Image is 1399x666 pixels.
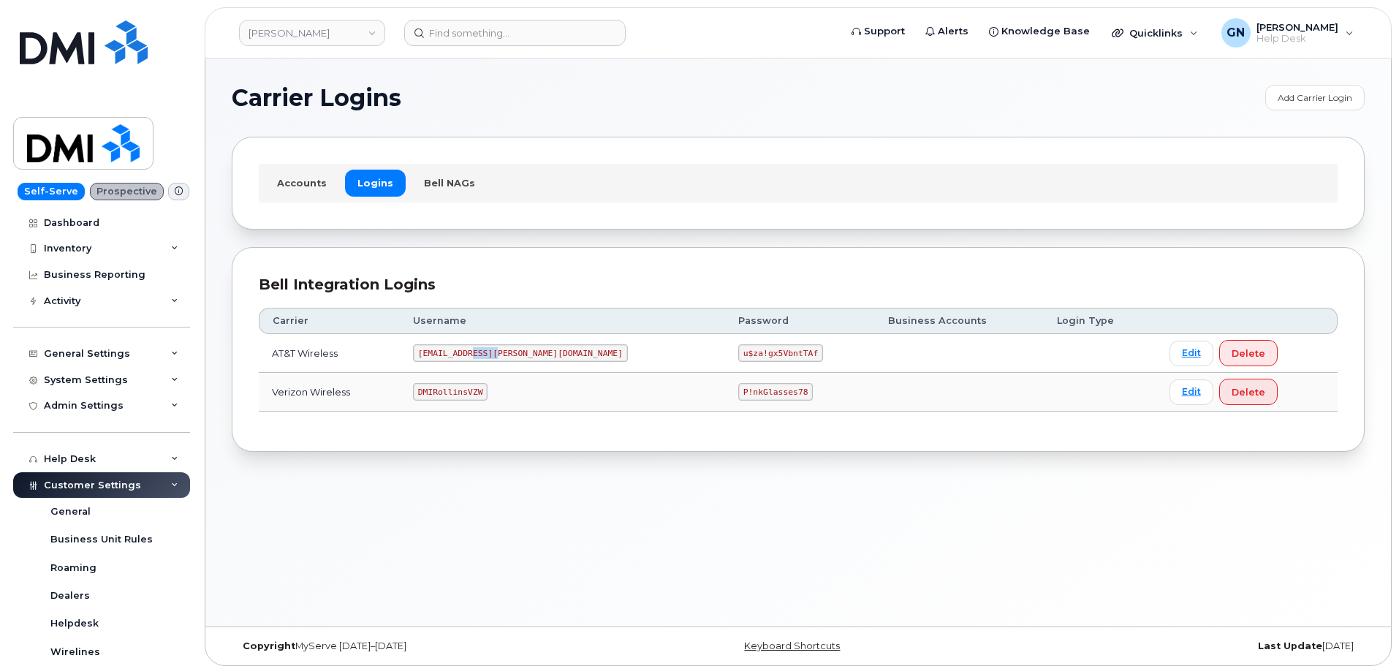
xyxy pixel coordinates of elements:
[725,308,875,334] th: Password
[412,170,488,196] a: Bell NAGs
[987,640,1365,652] div: [DATE]
[875,308,1044,334] th: Business Accounts
[1265,85,1365,110] a: Add Carrier Login
[1232,347,1265,360] span: Delete
[259,274,1338,295] div: Bell Integration Logins
[243,640,295,651] strong: Copyright
[232,640,610,652] div: MyServe [DATE]–[DATE]
[744,640,840,651] a: Keyboard Shortcuts
[1169,379,1213,405] a: Edit
[345,170,406,196] a: Logins
[738,383,813,401] code: P!nkGlasses78
[1219,379,1278,405] button: Delete
[1044,308,1156,334] th: Login Type
[1169,341,1213,366] a: Edit
[413,344,628,362] code: [EMAIL_ADDRESS][PERSON_NAME][DOMAIN_NAME]
[1219,340,1278,366] button: Delete
[413,383,488,401] code: DMIRollinsVZW
[738,344,823,362] code: u$za!gx5VbntTAf
[1232,385,1265,399] span: Delete
[265,170,339,196] a: Accounts
[259,334,400,373] td: AT&T Wireless
[232,87,401,109] span: Carrier Logins
[259,373,400,412] td: Verizon Wireless
[1258,640,1322,651] strong: Last Update
[400,308,725,334] th: Username
[259,308,400,334] th: Carrier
